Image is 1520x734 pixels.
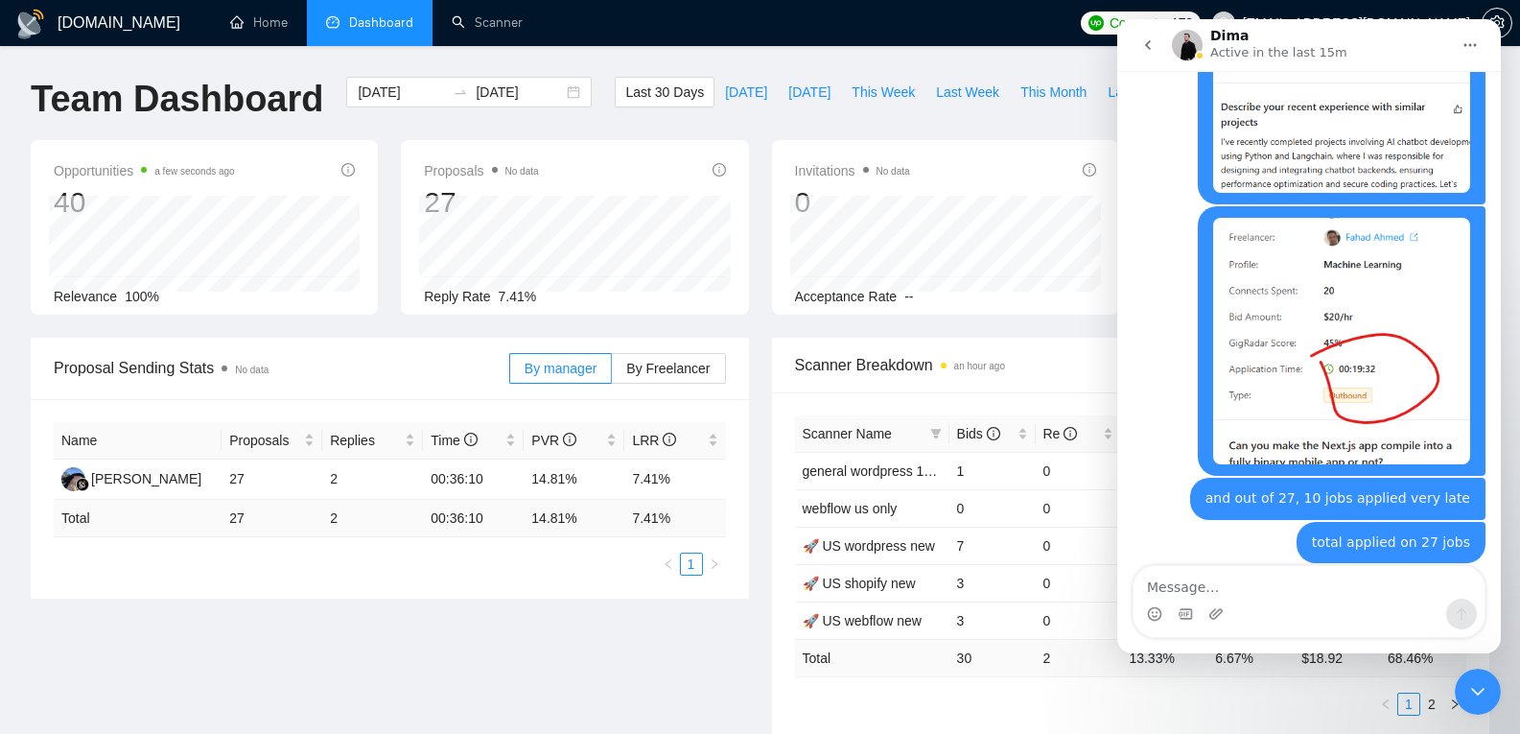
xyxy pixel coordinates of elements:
[1449,698,1461,710] span: right
[54,184,235,221] div: 40
[877,166,910,177] span: No data
[949,527,1036,564] td: 7
[795,639,949,676] td: Total
[795,353,1467,377] span: Scanner Breakdown
[1097,77,1184,107] button: Last Month
[1020,82,1087,103] span: This Month
[341,163,355,177] span: info-circle
[925,77,1010,107] button: Last Week
[987,427,1000,440] span: info-circle
[125,289,159,304] span: 100%
[1483,15,1511,31] span: setting
[505,166,539,177] span: No data
[431,433,477,448] span: Time
[91,587,106,603] button: Upload attachment
[423,500,524,537] td: 00:36:10
[322,500,423,537] td: 2
[424,289,490,304] span: Reply Rate
[476,82,563,103] input: End date
[615,77,714,107] button: Last 30 Days
[949,452,1036,489] td: 1
[88,470,353,489] div: and out of 27, 10 jobs applied very late
[663,433,676,446] span: info-circle
[222,500,322,537] td: 27
[73,459,368,501] div: and out of 27, 10 jobs applied very late
[229,430,300,451] span: Proposals
[524,460,624,500] td: 14.81%
[525,361,596,376] span: By manager
[453,84,468,100] span: swap-right
[949,639,1036,676] td: 30
[626,361,710,376] span: By Freelancer
[803,538,935,554] a: 🚀 US wordpress new
[624,460,725,500] td: 7.41%
[680,553,703,576] li: 1
[1482,15,1512,31] a: setting
[349,14,413,31] span: Dashboard
[1171,12,1192,34] span: 170
[452,14,523,31] a: searchScanner
[1443,693,1466,716] button: right
[15,187,368,459] div: laptop7547@gmail.com says…
[30,587,45,603] button: Emoji picker
[235,365,269,375] span: No data
[54,356,509,380] span: Proposal Sending Stats
[423,460,524,500] td: 00:36:10
[657,553,680,576] li: Previous Page
[778,77,841,107] button: [DATE]
[949,602,1036,639] td: 3
[222,460,322,500] td: 27
[949,564,1036,602] td: 3
[326,15,339,29] span: dashboard
[1036,527,1122,564] td: 0
[1207,639,1294,676] td: 6.67 %
[61,470,201,485] a: AA[PERSON_NAME]
[424,159,538,182] span: Proposals
[1398,694,1419,715] a: 1
[1064,427,1077,440] span: info-circle
[725,82,767,103] span: [DATE]
[632,433,676,448] span: LRR
[624,500,725,537] td: 7.41 %
[1294,639,1380,676] td: $ 18.92
[195,514,353,533] div: total applied on 27 jobs
[524,500,624,537] td: 14.81 %
[795,184,910,221] div: 0
[61,467,85,491] img: AA
[16,547,367,580] textarea: Message…
[1108,82,1174,103] span: Last Month
[703,553,726,576] li: Next Page
[76,478,89,491] img: gigradar-bm.png
[222,422,322,460] th: Proposals
[60,587,76,603] button: Gif picker
[322,460,423,500] td: 2
[703,553,726,576] button: right
[54,289,117,304] span: Relevance
[713,163,726,177] span: info-circle
[54,422,222,460] th: Name
[803,613,922,628] a: 🚀 US webflow new
[31,77,323,122] h1: Team Dashboard
[330,430,401,451] span: Replies
[657,553,680,576] button: left
[1010,77,1097,107] button: This Month
[803,576,916,591] a: 🚀 US shopify new
[936,82,999,103] span: Last Week
[1421,694,1442,715] a: 2
[54,500,222,537] td: Total
[464,433,478,446] span: info-circle
[230,14,288,31] a: homeHome
[563,433,576,446] span: info-circle
[322,422,423,460] th: Replies
[1117,19,1501,653] iframe: Intercom live chat
[15,9,46,39] img: logo
[803,463,951,479] a: general wordpress 100%
[625,82,704,103] span: Last 30 Days
[926,419,946,448] span: filter
[1443,693,1466,716] li: Next Page
[795,289,898,304] span: Acceptance Rate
